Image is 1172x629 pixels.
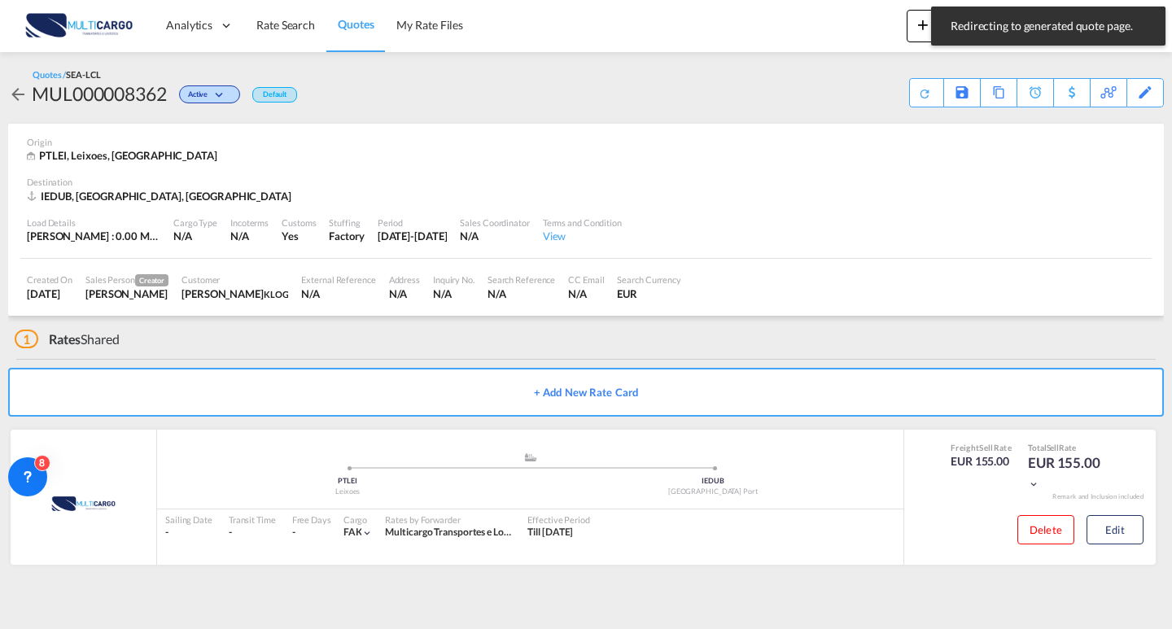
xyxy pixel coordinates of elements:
[49,331,81,347] span: Rates
[617,286,681,301] div: EUR
[907,10,981,42] button: icon-plus 400-fgNewicon-chevron-down
[361,527,373,539] md-icon: icon-chevron-down
[229,526,276,539] div: -
[292,513,331,526] div: Free Days
[617,273,681,286] div: Search Currency
[39,149,217,162] span: PTLEI, Leixoes, [GEOGRAPHIC_DATA]
[543,229,622,243] div: View
[27,273,72,286] div: Created On
[33,68,101,81] div: Quotes /SEA-LCL
[212,91,231,100] md-icon: icon-chevron-down
[173,229,217,243] div: N/A
[27,148,221,164] div: PTLEI, Leixoes, Europe
[1028,453,1109,492] div: EUR 155.00
[385,526,531,538] span: Multicargo Transportes e Logistica
[230,216,269,229] div: Incoterms
[951,453,1012,470] div: EUR 155.00
[282,216,316,229] div: Customs
[24,7,134,44] img: 82db67801a5411eeacfdbd8acfa81e61.png
[252,87,297,103] div: Default
[27,229,160,243] div: [PERSON_NAME] : 0.00 MT | Volumetric Wt : 0.00 CBM | Chargeable Wt : 0.00 W/M
[1017,515,1074,544] button: Delete
[8,85,28,104] md-icon: icon-arrow-left
[8,368,1164,417] button: + Add New Rate Card
[338,17,374,31] span: Quotes
[946,18,1151,34] span: Redirecting to generated quote page.
[1028,478,1039,490] md-icon: icon-chevron-down
[568,286,604,301] div: N/A
[343,526,362,538] span: FAK
[1028,442,1109,453] div: Total Rate
[1087,515,1144,544] button: Edit
[389,273,420,286] div: Address
[66,69,100,80] span: SEA-LCL
[181,273,288,286] div: Customer
[8,81,32,107] div: icon-arrow-left
[531,487,896,497] div: [GEOGRAPHIC_DATA] Port
[165,513,212,526] div: Sailing Date
[173,216,217,229] div: Cargo Type
[27,189,295,203] div: IEDUB, Dublin Port, Europe
[521,453,540,461] md-icon: assets/icons/custom/ship-fill.svg
[165,487,531,497] div: Leixoes
[32,81,167,107] div: MUL000008362
[27,286,72,301] div: 9 Sep 2025
[27,176,1145,188] div: Destination
[179,85,240,103] div: Change Status Here
[488,273,555,286] div: Search Reference
[27,136,1145,148] div: Origin
[568,273,604,286] div: CC Email
[343,513,374,526] div: Cargo
[15,330,38,348] span: 1
[30,483,138,524] img: MultiCargo
[282,229,316,243] div: Yes
[301,286,375,301] div: N/A
[918,79,935,100] div: Quote PDF is not available at this time
[329,216,364,229] div: Stuffing
[292,526,295,539] div: -
[917,86,932,101] md-icon: icon-refresh
[527,513,589,526] div: Effective Period
[230,229,249,243] div: N/A
[135,274,168,286] span: Creator
[166,17,212,33] span: Analytics
[433,273,474,286] div: Inquiry No.
[527,526,573,538] span: Till [DATE]
[378,229,448,243] div: 9 Oct 2025
[527,526,573,539] div: Till 09 Oct 2025
[396,18,463,32] span: My Rate Files
[389,286,420,301] div: N/A
[460,216,529,229] div: Sales Coordinator
[1040,492,1156,501] div: Remark and Inclusion included
[944,79,980,107] div: Save As Template
[488,286,555,301] div: N/A
[531,476,896,487] div: IEDUB
[181,286,288,301] div: Fernando Neves
[165,526,212,539] div: -
[85,273,168,286] div: Sales Person
[385,513,511,526] div: Rates by Forwarder
[188,90,212,105] span: Active
[1047,443,1060,452] span: Sell
[433,286,474,301] div: N/A
[543,216,622,229] div: Terms and Condition
[165,476,531,487] div: PTLEI
[27,216,160,229] div: Load Details
[256,18,315,32] span: Rate Search
[329,229,364,243] div: Factory Stuffing
[167,81,244,107] div: Change Status Here
[979,443,993,452] span: Sell
[385,526,511,539] div: Multicargo Transportes e Logistica
[229,513,276,526] div: Transit Time
[15,330,120,348] div: Shared
[951,442,1012,453] div: Freight Rate
[913,15,933,34] md-icon: icon-plus 400-fg
[85,286,168,301] div: Ricardo Macedo
[378,216,448,229] div: Period
[264,289,289,299] span: KLOG
[301,273,375,286] div: External Reference
[913,18,974,31] span: New
[460,229,529,243] div: N/A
